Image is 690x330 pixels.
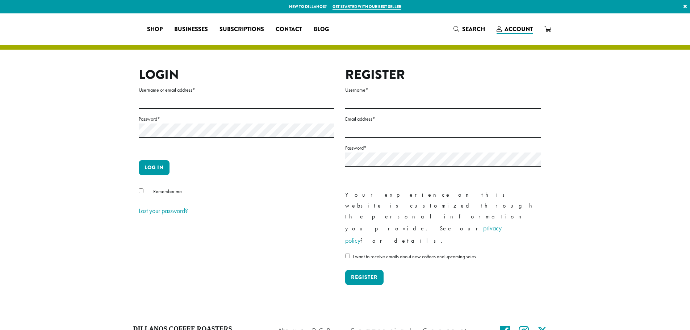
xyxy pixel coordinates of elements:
[139,206,188,215] a: Lost your password?
[139,160,170,175] button: Log in
[139,85,334,95] label: Username or email address
[153,188,182,195] span: Remember me
[174,25,208,34] span: Businesses
[345,189,541,247] p: Your experience on this website is customized through the personal information you provide. See o...
[345,270,384,285] button: Register
[345,85,541,95] label: Username
[353,253,477,260] span: I want to receive emails about new coffees and upcoming sales.
[139,67,334,83] h2: Login
[147,25,163,34] span: Shop
[314,25,329,34] span: Blog
[345,67,541,83] h2: Register
[139,114,334,124] label: Password
[448,23,491,35] a: Search
[345,254,350,258] input: I want to receive emails about new coffees and upcoming sales.
[462,25,485,33] span: Search
[333,4,401,10] a: Get started with our best seller
[505,25,533,33] span: Account
[276,25,302,34] span: Contact
[345,143,541,153] label: Password
[345,224,502,245] a: privacy policy
[345,114,541,124] label: Email address
[141,24,168,35] a: Shop
[219,25,264,34] span: Subscriptions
